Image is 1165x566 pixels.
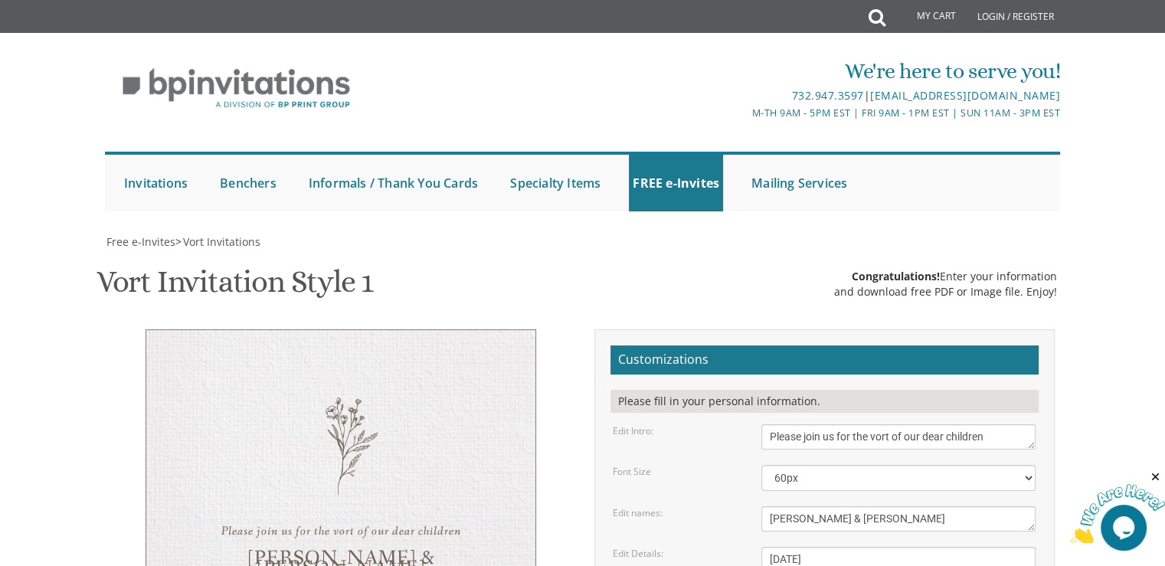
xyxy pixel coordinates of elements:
div: M-Th 9am - 5pm EST | Fri 9am - 1pm EST | Sun 11am - 3pm EST [424,105,1060,121]
a: 732.947.3597 [791,88,863,103]
div: and download free PDF or Image file. Enjoy! [834,284,1057,299]
textarea: Please join us for the vort of our dear children [761,424,1036,450]
label: Font Size [613,465,651,478]
a: Informals / Thank You Cards [305,155,482,211]
h2: Customizations [610,345,1039,375]
label: Edit Intro: [613,424,653,437]
label: Edit names: [613,506,663,519]
span: Vort Invitations [183,234,260,249]
div: Enter your information [834,269,1057,284]
div: Please join us for the vort of our dear children [177,522,505,542]
div: | [424,87,1060,105]
textarea: [PERSON_NAME] & [PERSON_NAME] [761,506,1036,532]
a: Invitations [120,155,191,211]
label: Edit Details: [613,547,663,560]
div: Please fill in your personal information. [610,390,1039,413]
img: BP Invitation Loft [105,57,368,120]
span: Free e-Invites [106,234,175,249]
a: Benchers [216,155,280,211]
a: Mailing Services [748,155,851,211]
a: FREE e-Invites [629,155,723,211]
a: Free e-Invites [105,234,175,249]
h1: Vort Invitation Style 1 [97,265,373,310]
div: We're here to serve you! [424,56,1060,87]
a: [EMAIL_ADDRESS][DOMAIN_NAME] [870,88,1060,103]
iframe: chat widget [1070,470,1165,543]
a: My Cart [884,2,967,32]
span: Congratulations! [852,269,940,283]
a: Vort Invitations [182,234,260,249]
a: Specialty Items [506,155,604,211]
span: > [175,234,260,249]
